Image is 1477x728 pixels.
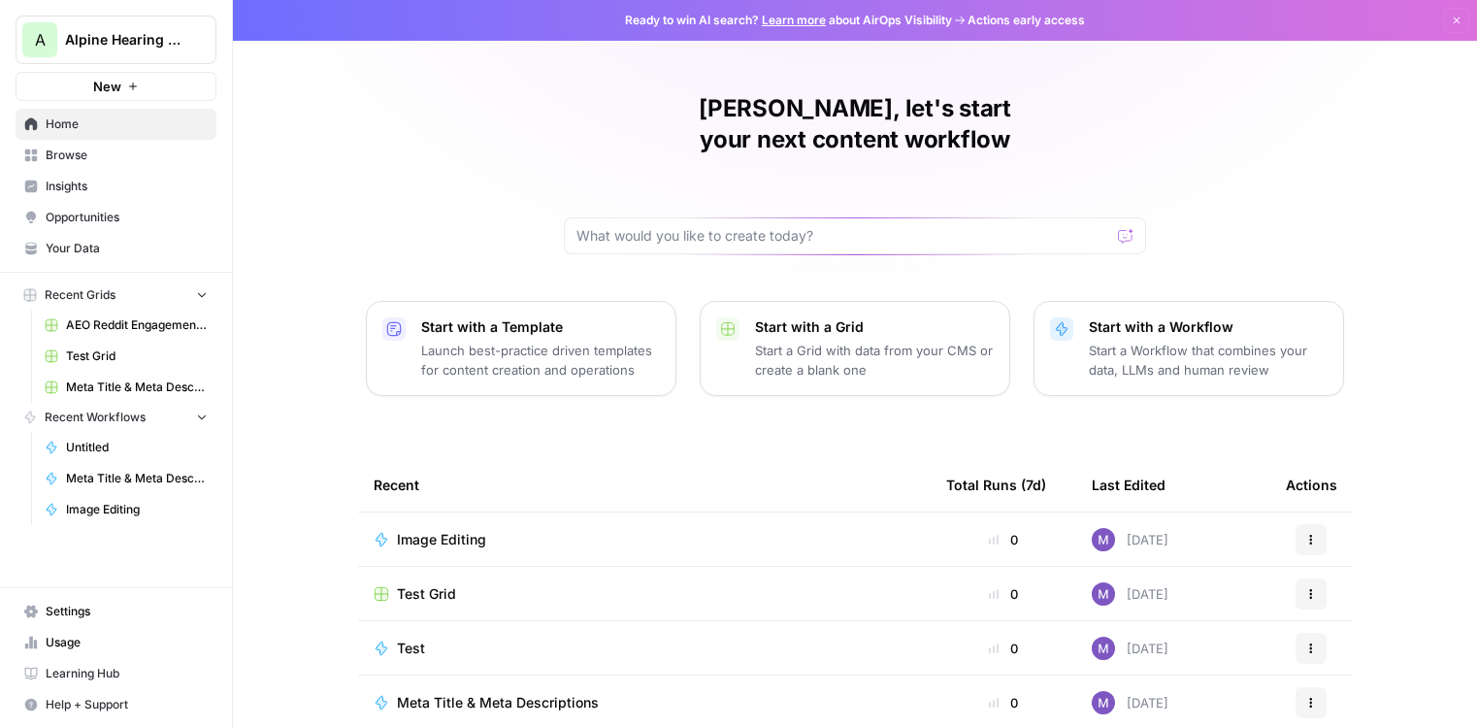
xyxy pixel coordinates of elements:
[625,12,952,29] span: Ready to win AI search? about AirOps Visibility
[16,281,216,310] button: Recent Grids
[66,316,208,334] span: AEO Reddit Engagement (1)
[1092,691,1168,714] div: [DATE]
[36,341,216,372] a: Test Grid
[374,639,915,658] a: Test
[968,12,1085,29] span: Actions early access
[93,77,121,96] span: New
[1092,458,1165,512] div: Last Edited
[1092,582,1168,606] div: [DATE]
[46,147,208,164] span: Browse
[16,689,216,720] button: Help + Support
[35,28,46,51] span: A
[36,494,216,525] a: Image Editing
[16,596,216,627] a: Settings
[16,233,216,264] a: Your Data
[366,301,676,396] button: Start with a TemplateLaunch best-practice driven templates for content creation and operations
[65,30,182,50] span: Alpine Hearing Protection
[16,16,216,64] button: Workspace: Alpine Hearing Protection
[46,603,208,620] span: Settings
[46,665,208,682] span: Learning Hub
[1089,317,1328,337] p: Start with a Workflow
[46,178,208,195] span: Insights
[16,658,216,689] a: Learning Hub
[946,530,1061,549] div: 0
[1092,637,1115,660] img: e6kq70s8a9t62dv0jzffhfgm2ef9
[16,109,216,140] a: Home
[45,286,115,304] span: Recent Grids
[421,317,660,337] p: Start with a Template
[1092,691,1115,714] img: e6kq70s8a9t62dv0jzffhfgm2ef9
[374,693,915,712] a: Meta Title & Meta Descriptions
[36,463,216,494] a: Meta Title & Meta Descriptions
[66,439,208,456] span: Untitled
[66,379,208,396] span: Meta Title & Meta Descriptions Grid (2)
[762,13,826,27] a: Learn more
[397,693,599,712] span: Meta Title & Meta Descriptions
[700,301,1010,396] button: Start with a GridStart a Grid with data from your CMS or create a blank one
[1034,301,1344,396] button: Start with a WorkflowStart a Workflow that combines your data, LLMs and human review
[16,403,216,432] button: Recent Workflows
[397,639,425,658] span: Test
[374,458,915,512] div: Recent
[946,639,1061,658] div: 0
[36,310,216,341] a: AEO Reddit Engagement (1)
[46,696,208,713] span: Help + Support
[66,470,208,487] span: Meta Title & Meta Descriptions
[45,409,146,426] span: Recent Workflows
[66,501,208,518] span: Image Editing
[16,140,216,171] a: Browse
[564,93,1146,155] h1: [PERSON_NAME], let's start your next content workflow
[576,226,1110,246] input: What would you like to create today?
[397,584,456,604] span: Test Grid
[36,372,216,403] a: Meta Title & Meta Descriptions Grid (2)
[1092,528,1168,551] div: [DATE]
[66,347,208,365] span: Test Grid
[397,530,486,549] span: Image Editing
[46,634,208,651] span: Usage
[1089,341,1328,380] p: Start a Workflow that combines your data, LLMs and human review
[46,209,208,226] span: Opportunities
[1092,528,1115,551] img: e6kq70s8a9t62dv0jzffhfgm2ef9
[374,584,915,604] a: Test Grid
[946,458,1046,512] div: Total Runs (7d)
[36,432,216,463] a: Untitled
[946,693,1061,712] div: 0
[46,240,208,257] span: Your Data
[421,341,660,380] p: Launch best-practice driven templates for content creation and operations
[1092,582,1115,606] img: e6kq70s8a9t62dv0jzffhfgm2ef9
[46,116,208,133] span: Home
[16,72,216,101] button: New
[1286,458,1337,512] div: Actions
[16,627,216,658] a: Usage
[755,317,994,337] p: Start with a Grid
[374,530,915,549] a: Image Editing
[1092,637,1168,660] div: [DATE]
[16,171,216,202] a: Insights
[946,584,1061,604] div: 0
[755,341,994,380] p: Start a Grid with data from your CMS or create a blank one
[16,202,216,233] a: Opportunities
